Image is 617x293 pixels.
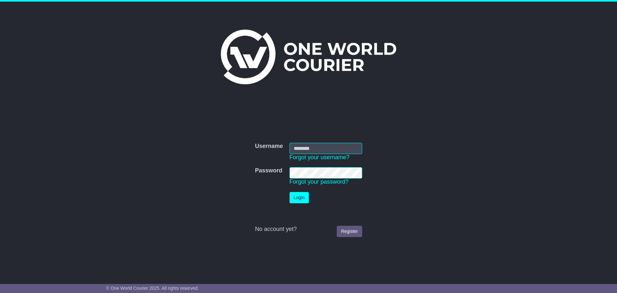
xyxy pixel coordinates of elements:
div: No account yet? [255,226,362,233]
a: Forgot your username? [290,154,350,160]
a: Register [337,226,362,237]
a: Forgot your password? [290,179,349,185]
label: Password [255,167,282,174]
label: Username [255,143,283,150]
button: Login [290,192,309,203]
img: One World [221,30,396,84]
span: © One World Courier 2025. All rights reserved. [106,286,199,291]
